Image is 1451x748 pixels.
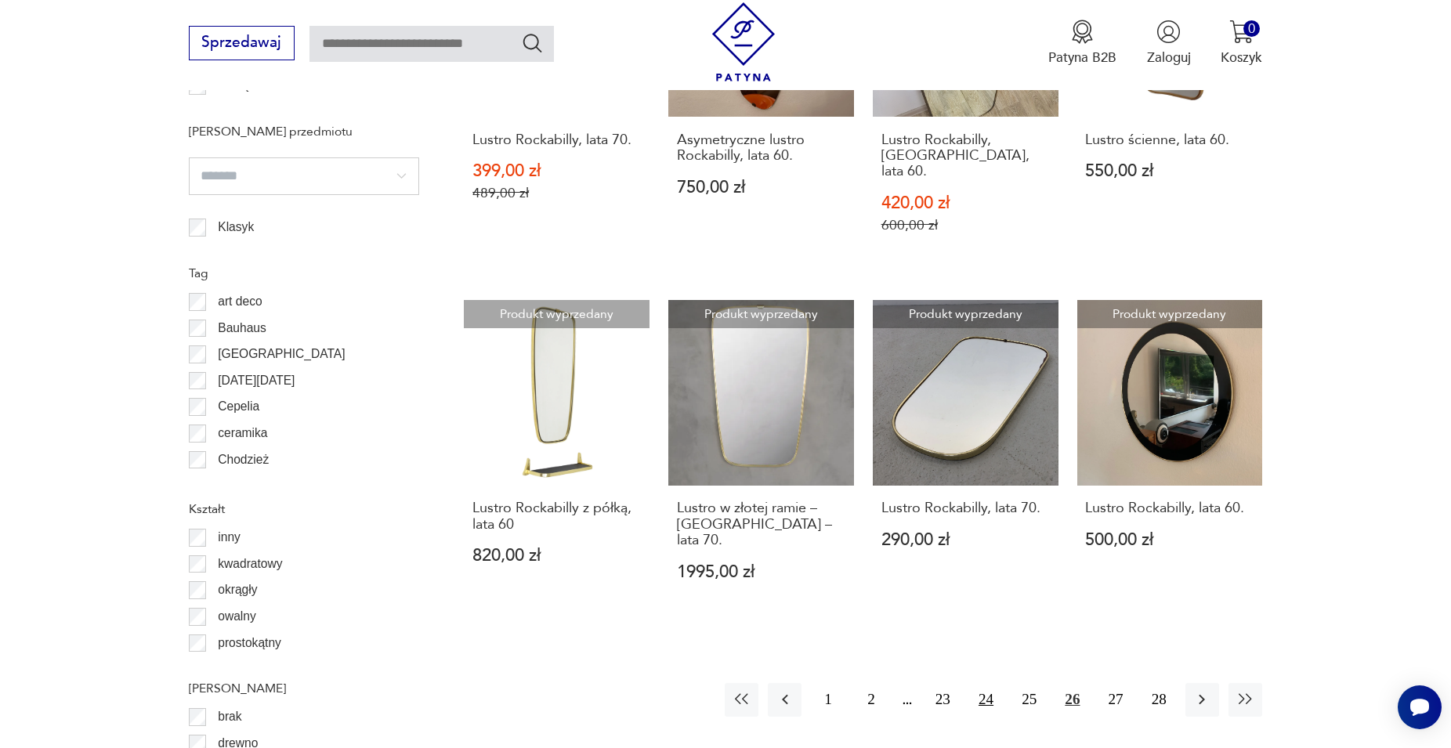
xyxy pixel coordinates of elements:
p: 500,00 zł [1085,532,1254,548]
button: 28 [1142,683,1176,717]
a: Ikona medaluPatyna B2B [1048,20,1116,67]
button: Patyna B2B [1048,20,1116,67]
p: Tag [189,263,419,284]
button: 1 [811,683,845,717]
button: 0Koszyk [1221,20,1262,67]
p: Ćmielów [218,475,265,496]
p: Koszyk [1221,49,1262,67]
h3: Lustro Rockabilly z półką, lata 60 [472,500,641,533]
img: Patyna - sklep z meblami i dekoracjami vintage [704,2,783,81]
p: inny [218,527,241,547]
p: ceramika [218,423,267,443]
p: okrągły [218,580,257,600]
p: Kształt [189,499,419,519]
p: 489,00 zł [472,185,641,201]
p: Chodzież [218,450,269,470]
p: art deco [218,291,262,312]
p: brak [218,706,241,727]
button: Szukaj [521,31,544,54]
p: 290,00 zł [881,532,1050,548]
p: 600,00 zł [881,217,1050,233]
p: prostokątny [218,633,281,653]
img: Ikona medalu [1070,20,1095,44]
p: kwadratowy [218,554,282,574]
p: 820,00 zł [472,547,641,564]
div: 0 [1243,20,1260,37]
p: Cepelia [218,396,259,417]
button: 24 [969,683,1003,717]
h3: Lustro Rockabilly, [GEOGRAPHIC_DATA], lata 60. [881,132,1050,180]
button: 25 [1012,683,1046,717]
p: [PERSON_NAME] [189,678,419,699]
a: Produkt wyprzedanyLustro Rockabilly z półką, lata 60Lustro Rockabilly z półką, lata 60820,00 zł [464,300,650,616]
h3: Lustro Rockabilly, lata 70. [881,500,1050,516]
button: 27 [1099,683,1133,717]
p: 420,00 zł [881,195,1050,211]
a: Sprzedawaj [189,38,295,50]
button: Sprzedawaj [189,26,295,60]
a: Produkt wyprzedanyLustro w złotej ramie – Niemcy – lata 70.Lustro w złotej ramie – [GEOGRAPHIC_DA... [668,300,854,616]
p: 550,00 zł [1085,163,1254,179]
p: Bauhaus [218,318,266,338]
h3: Lustro w złotej ramie – [GEOGRAPHIC_DATA] – lata 70. [677,500,845,548]
p: Zaloguj [1147,49,1191,67]
h3: Lustro Rockabilly, lata 60. [1085,500,1254,516]
button: 26 [1055,683,1089,717]
p: Klasyk [218,217,254,237]
p: [GEOGRAPHIC_DATA] [218,344,345,364]
button: 23 [926,683,960,717]
p: 399,00 zł [472,163,641,179]
h3: Lustro ścienne, lata 60. [1085,132,1254,148]
img: Ikonka użytkownika [1156,20,1181,44]
a: Produkt wyprzedanyLustro Rockabilly, lata 70.Lustro Rockabilly, lata 70.290,00 zł [873,300,1058,616]
p: Patyna B2B [1048,49,1116,67]
p: owalny [218,606,256,627]
iframe: Smartsupp widget button [1398,685,1442,729]
a: Produkt wyprzedanyLustro Rockabilly, lata 60.Lustro Rockabilly, lata 60.500,00 zł [1077,300,1263,616]
h3: Asymetryczne lustro Rockabilly, lata 60. [677,132,845,164]
p: 750,00 zł [677,179,845,196]
p: 1995,00 zł [677,564,845,580]
h3: Lustro Rockabilly, lata 70. [472,132,641,148]
p: [PERSON_NAME] przedmiotu [189,121,419,142]
img: Ikona koszyka [1229,20,1254,44]
p: [DATE][DATE] [218,370,295,391]
button: 2 [855,683,888,717]
button: Zaloguj [1147,20,1191,67]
